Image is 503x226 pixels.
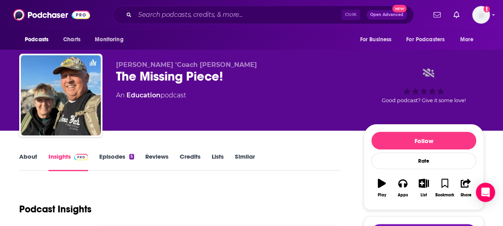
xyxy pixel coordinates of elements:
[58,32,85,47] a: Charts
[48,153,88,171] a: InsightsPodchaser Pro
[116,61,257,69] span: [PERSON_NAME] 'Coach [PERSON_NAME]
[455,32,484,47] button: open menu
[450,8,463,22] a: Show notifications dropdown
[135,8,341,21] input: Search podcasts, credits, & more...
[89,32,134,47] button: open menu
[99,153,134,171] a: Episodes5
[382,97,466,103] span: Good podcast? Give it some love!
[74,154,88,160] img: Podchaser Pro
[341,10,360,20] span: Ctrl K
[413,174,434,202] button: List
[430,8,444,22] a: Show notifications dropdown
[367,10,407,20] button: Open AdvancedNew
[371,174,392,202] button: Play
[360,34,391,45] span: For Business
[180,153,200,171] a: Credits
[13,7,90,22] img: Podchaser - Follow, Share and Rate Podcasts
[129,154,134,159] div: 5
[435,193,454,198] div: Bookmark
[370,13,403,17] span: Open Advanced
[19,153,37,171] a: About
[472,6,490,24] span: Logged in as molly.burgoyne
[392,5,407,12] span: New
[392,174,413,202] button: Apps
[398,193,408,198] div: Apps
[95,34,123,45] span: Monitoring
[406,34,445,45] span: For Podcasters
[476,183,495,202] div: Open Intercom Messenger
[116,91,186,100] div: An podcast
[21,55,101,135] img: The Missing Piece!
[126,91,160,99] a: Education
[472,6,490,24] img: User Profile
[145,153,168,171] a: Reviews
[460,193,471,198] div: Share
[212,153,224,171] a: Lists
[371,153,476,169] div: Rate
[472,6,490,24] button: Show profile menu
[63,34,80,45] span: Charts
[434,174,455,202] button: Bookmark
[455,174,476,202] button: Share
[364,61,484,111] div: Good podcast? Give it some love!
[483,6,490,12] svg: Add a profile image
[378,193,386,198] div: Play
[19,203,92,215] h1: Podcast Insights
[354,32,401,47] button: open menu
[401,32,456,47] button: open menu
[371,132,476,149] button: Follow
[235,153,255,171] a: Similar
[421,193,427,198] div: List
[460,34,474,45] span: More
[113,6,414,24] div: Search podcasts, credits, & more...
[25,34,48,45] span: Podcasts
[19,32,59,47] button: open menu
